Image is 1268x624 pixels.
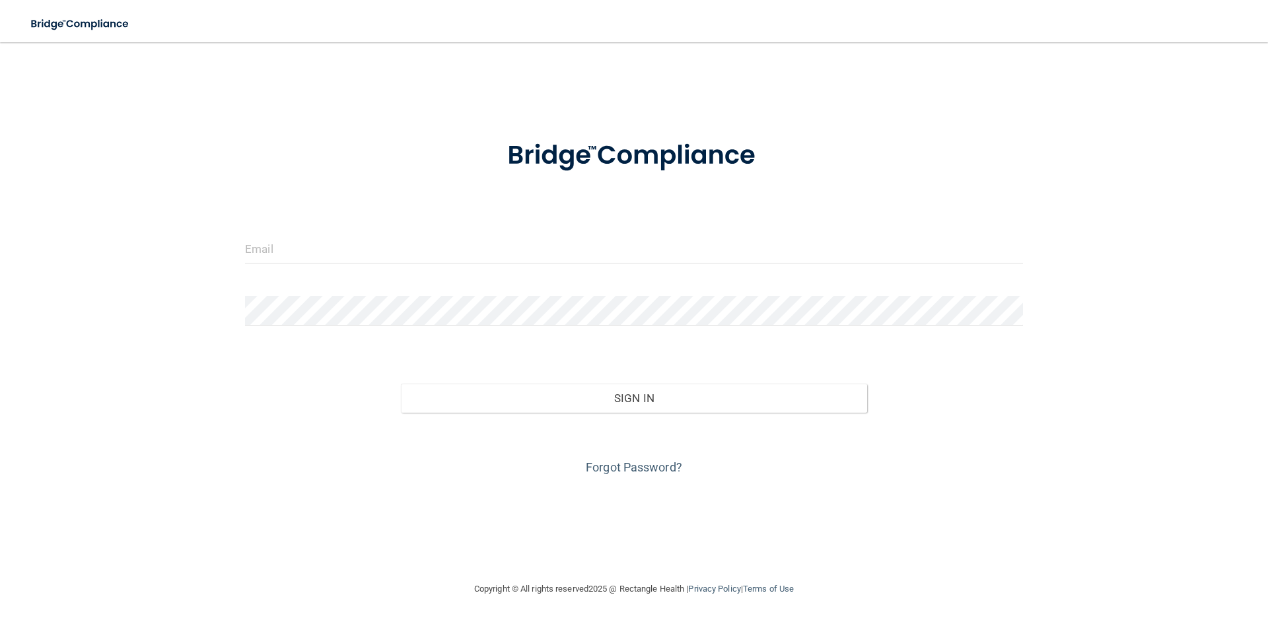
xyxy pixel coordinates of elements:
[480,121,788,190] img: bridge_compliance_login_screen.278c3ca4.svg
[393,568,875,610] div: Copyright © All rights reserved 2025 @ Rectangle Health | |
[401,384,868,413] button: Sign In
[743,584,794,594] a: Terms of Use
[688,584,740,594] a: Privacy Policy
[20,11,141,38] img: bridge_compliance_login_screen.278c3ca4.svg
[586,460,682,474] a: Forgot Password?
[245,234,1023,263] input: Email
